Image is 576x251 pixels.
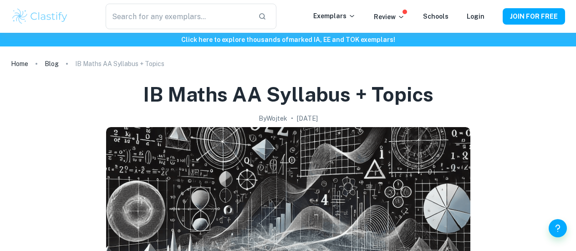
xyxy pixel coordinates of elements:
[75,59,164,69] p: IB Maths AA Syllabus + Topics
[45,57,59,70] a: Blog
[374,12,405,22] p: Review
[11,7,69,26] img: Clastify logo
[503,8,565,25] button: JOIN FOR FREE
[423,13,449,20] a: Schools
[106,4,251,29] input: Search for any exemplars...
[297,113,318,123] h2: [DATE]
[11,57,28,70] a: Home
[259,113,287,123] h2: By Wojtek
[291,113,293,123] p: •
[2,35,574,45] h6: Click here to explore thousands of marked IA, EE and TOK exemplars !
[549,219,567,237] button: Help and Feedback
[313,11,356,21] p: Exemplars
[143,81,433,108] h1: IB Maths AA Syllabus + Topics
[467,13,484,20] a: Login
